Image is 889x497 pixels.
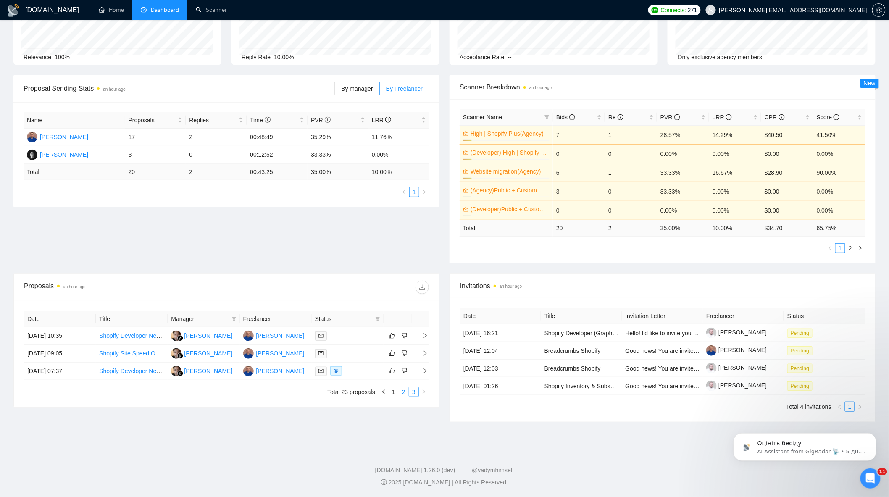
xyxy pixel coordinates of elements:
[605,201,657,220] td: 0
[857,405,863,410] span: right
[168,311,239,327] th: Manager
[460,308,541,324] th: Date
[186,146,247,164] td: 0
[24,54,51,60] span: Relevance
[402,368,408,374] span: dislike
[825,243,835,253] button: left
[553,125,605,144] td: 7
[400,348,410,358] button: dislike
[726,114,732,120] span: info-circle
[96,327,168,345] td: Shopify Developer Needed to Migrate WooCommerce/WordPress Website to Shopify
[836,244,845,253] a: 1
[311,117,331,124] span: PVR
[463,187,469,193] span: crown
[24,345,96,363] td: [DATE] 09:05
[409,187,419,197] li: 1
[171,332,232,339] a: MA[PERSON_NAME]
[256,331,305,340] div: [PERSON_NAME]
[99,332,321,339] a: Shopify Developer Needed to Migrate WooCommerce/WordPress Website to Shopify
[872,3,886,17] button: setting
[471,205,548,214] a: (Developer)Public + Custom Apps
[541,342,622,360] td: Breadcrumbs Shopify
[500,284,522,289] time: an hour ago
[787,347,816,354] a: Pending
[652,7,658,13] img: upwork-logo.png
[184,366,232,376] div: [PERSON_NAME]
[389,368,395,374] span: like
[544,365,601,372] a: Breadcrumbs Shopify
[618,114,623,120] span: info-circle
[247,164,308,180] td: 00:43:25
[196,6,227,13] a: searchScanner
[400,331,410,341] button: dislike
[24,363,96,380] td: [DATE] 07:37
[231,316,237,321] span: filter
[308,146,368,164] td: 33.33%
[171,366,181,376] img: MA
[463,114,502,121] span: Scanner Name
[661,5,686,15] span: Connects:
[409,387,418,397] a: 3
[463,131,469,137] span: crown
[24,83,334,94] span: Proposal Sending Stats
[399,387,408,397] a: 2
[657,125,709,144] td: 28.57%
[721,415,889,474] iframe: Intercom notifications сообщение
[387,366,397,376] button: like
[243,367,305,374] a: AU[PERSON_NAME]
[544,330,725,337] a: Shopify Developer (GraphQL) to Integrate Custom API Into Storefront
[381,389,386,394] span: left
[709,201,761,220] td: 0.00%
[706,363,717,373] img: c1Wi6XrIxUtVlQt1gi13Sjm7BIDNOHYsvbonXwanCjnvoIQXqtzE1B6RuFu11LztIx
[419,387,429,397] li: Next Page
[878,468,887,475] span: 11
[381,479,387,485] span: copyright
[184,349,232,358] div: [PERSON_NAME]
[243,366,254,376] img: AU
[837,405,842,410] span: left
[873,7,885,13] span: setting
[855,243,865,253] li: Next Page
[846,244,855,253] a: 2
[706,381,717,391] img: c1Wi6XrIxUtVlQt1gi13Sjm7BIDNOHYsvbonXwanCjnvoIQXqtzE1B6RuFu11LztIx
[553,144,605,163] td: 0
[657,220,709,236] td: 35.00 %
[55,54,70,60] span: 100%
[845,402,855,412] li: 1
[368,146,429,164] td: 0.00%
[706,382,767,389] a: [PERSON_NAME]
[706,329,767,336] a: [PERSON_NAME]
[341,85,373,92] span: By manager
[761,220,813,236] td: $ 34.70
[186,129,247,146] td: 2
[27,133,88,140] a: AU[PERSON_NAME]
[463,150,469,155] span: crown
[605,125,657,144] td: 1
[103,87,125,92] time: an hour ago
[96,345,168,363] td: Shopify Site Speed Optimization for SEO
[189,116,237,125] span: Replies
[327,387,375,397] li: Total 23 proposals
[318,351,324,356] span: mail
[389,387,398,397] a: 1
[706,345,717,356] img: c1gfRzHJo4lwB2uvQU6P4BT15O_lr8ReaehWjS0ADxTjCRy4vAPwXYrdgz0EeetcBO
[334,368,339,373] span: eye
[855,402,865,412] button: right
[99,350,206,357] a: Shopify Site Speed Optimization for SEO
[387,331,397,341] button: like
[674,114,680,120] span: info-circle
[543,111,551,124] span: filter
[786,402,831,412] li: Total 4 invitations
[125,129,186,146] td: 17
[386,85,423,92] span: By Freelancer
[678,54,763,60] span: Only exclusive agency members
[872,7,886,13] a: setting
[27,150,37,160] img: BM
[657,163,709,182] td: 33.33%
[242,54,271,60] span: Reply Rate
[402,350,408,357] span: dislike
[813,163,865,182] td: 90.00%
